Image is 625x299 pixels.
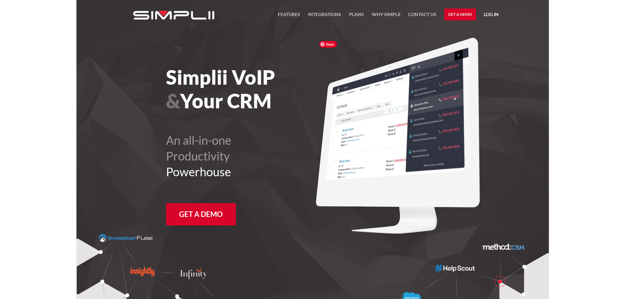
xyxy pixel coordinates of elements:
[349,11,364,22] a: Plans
[166,132,349,180] h2: An all-in-one Productivity
[444,9,476,20] a: Get a Demo
[166,164,231,179] span: Powerhouse
[166,89,180,113] span: &
[278,11,300,22] a: FEATURES
[308,11,341,22] a: Integrations
[319,41,337,48] span: Save
[133,11,214,20] img: Simplii
[484,11,499,20] a: Log in
[166,203,236,225] a: Get a Demo
[166,65,349,113] h1: Simplii VoIP Your CRM
[408,11,436,22] a: Contact US
[372,11,400,22] a: Why Simplii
